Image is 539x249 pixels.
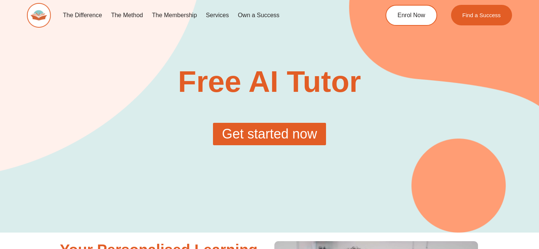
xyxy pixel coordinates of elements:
[451,5,512,25] a: Find a Success
[222,127,317,141] span: Get started now
[58,7,107,24] a: The Difference
[386,5,437,26] a: Enrol Now
[107,7,147,24] a: The Method
[213,123,326,145] a: Get started now
[147,7,201,24] a: The Membership
[201,7,233,24] a: Services
[398,12,425,18] span: Enrol Now
[233,7,284,24] a: Own a Success
[462,12,501,18] span: Find a Success
[146,67,392,97] h1: Free AI Tutor
[58,7,358,24] nav: Menu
